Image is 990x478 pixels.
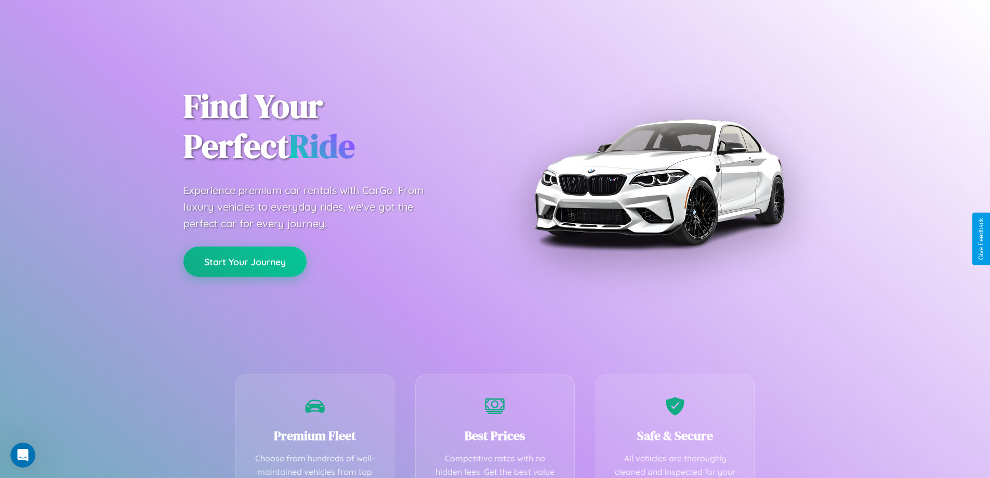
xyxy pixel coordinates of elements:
p: Experience premium car rentals with CarGo. From luxury vehicles to everyday rides, we've got the ... [183,182,443,232]
h3: Best Prices [431,427,559,444]
button: Start Your Journey [183,247,307,277]
h1: Find Your Perfect [183,86,480,166]
div: Give Feedback [978,218,985,260]
h3: Safe & Secure [612,427,739,444]
h3: Premium Fleet [252,427,379,444]
iframe: Intercom live chat [10,443,35,468]
img: Premium BMW car rental vehicle [529,52,789,312]
span: Ride [289,123,355,169]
